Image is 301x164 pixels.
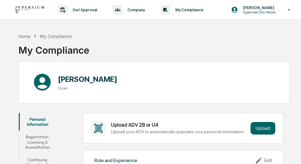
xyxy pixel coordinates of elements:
[122,8,148,12] p: Company
[238,5,279,10] p: [PERSON_NAME]
[94,157,137,163] div: Role and Experience
[111,122,248,128] div: Upload ADV 2B or U4
[18,40,89,56] div: My Compliance
[18,34,30,39] div: Home
[40,34,72,39] div: My Compliance
[111,129,248,134] div: Upload your ADV to automatically populate your personal information.
[238,10,279,14] p: Supervised Only Persons
[19,113,56,131] button: Personal Information
[67,8,100,12] p: Get Approval
[58,75,117,84] h1: [PERSON_NAME]
[170,8,207,12] p: My Compliance
[19,130,56,153] button: Registration, Licensing & Accreditation
[15,6,45,13] img: logo
[251,122,275,135] button: Upload
[58,86,117,91] h3: User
